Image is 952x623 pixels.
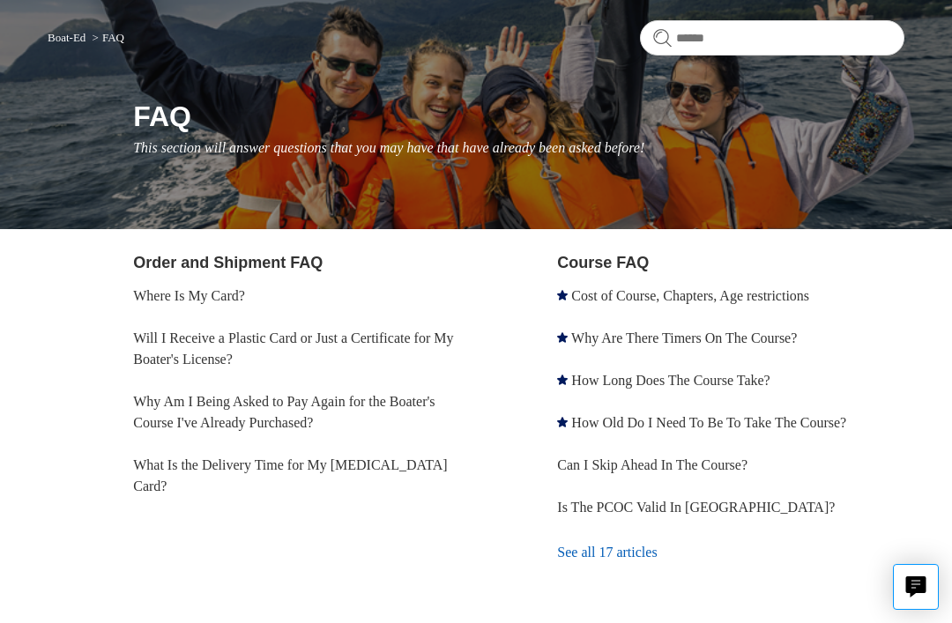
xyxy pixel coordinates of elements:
[640,20,904,56] input: Search
[557,457,747,472] a: Can I Skip Ahead In The Course?
[571,288,809,303] a: Cost of Course, Chapters, Age restrictions
[48,31,86,44] a: Boat-Ed
[89,31,124,44] li: FAQ
[557,529,904,576] a: See all 17 articles
[133,137,904,159] p: This section will answer questions that you may have that have already been asked before!
[571,415,846,430] a: How Old Do I Need To Be To Take The Course?
[557,500,835,515] a: Is The PCOC Valid In [GEOGRAPHIC_DATA]?
[557,417,568,427] svg: Promoted article
[48,31,89,44] li: Boat-Ed
[893,564,939,610] button: Live chat
[133,330,453,367] a: Will I Receive a Plastic Card or Just a Certificate for My Boater's License?
[557,290,568,300] svg: Promoted article
[133,95,904,137] h1: FAQ
[571,330,797,345] a: Why Are There Timers On The Course?
[133,394,435,430] a: Why Am I Being Asked to Pay Again for the Boater's Course I've Already Purchased?
[557,254,649,271] a: Course FAQ
[557,332,568,343] svg: Promoted article
[133,457,447,493] a: What Is the Delivery Time for My [MEDICAL_DATA] Card?
[133,288,245,303] a: Where Is My Card?
[133,254,323,271] a: Order and Shipment FAQ
[557,375,568,385] svg: Promoted article
[571,373,770,388] a: How Long Does The Course Take?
